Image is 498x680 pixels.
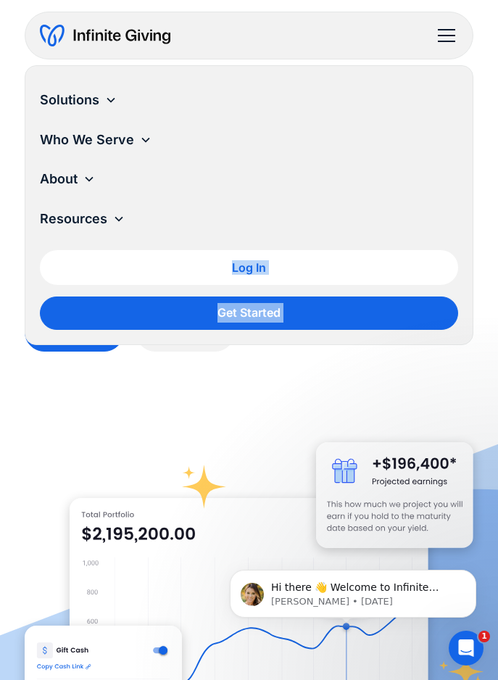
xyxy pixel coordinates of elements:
iframe: Intercom live chat [449,631,484,666]
div: About [40,159,457,199]
a: home [40,24,170,47]
div: Log In [51,262,446,273]
div: menu [429,18,458,53]
div: Who We Serve [40,129,134,152]
div: Solutions [40,80,457,120]
iframe: Intercom notifications message [208,539,498,641]
a: Get Started [40,297,457,329]
div: Solutions [40,89,99,112]
div: Who We Serve [40,120,457,160]
div: Resources [40,208,107,231]
div: About [40,168,78,191]
span: 1 [478,631,490,642]
a: Log In [40,250,457,285]
div: Resources [40,199,457,239]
